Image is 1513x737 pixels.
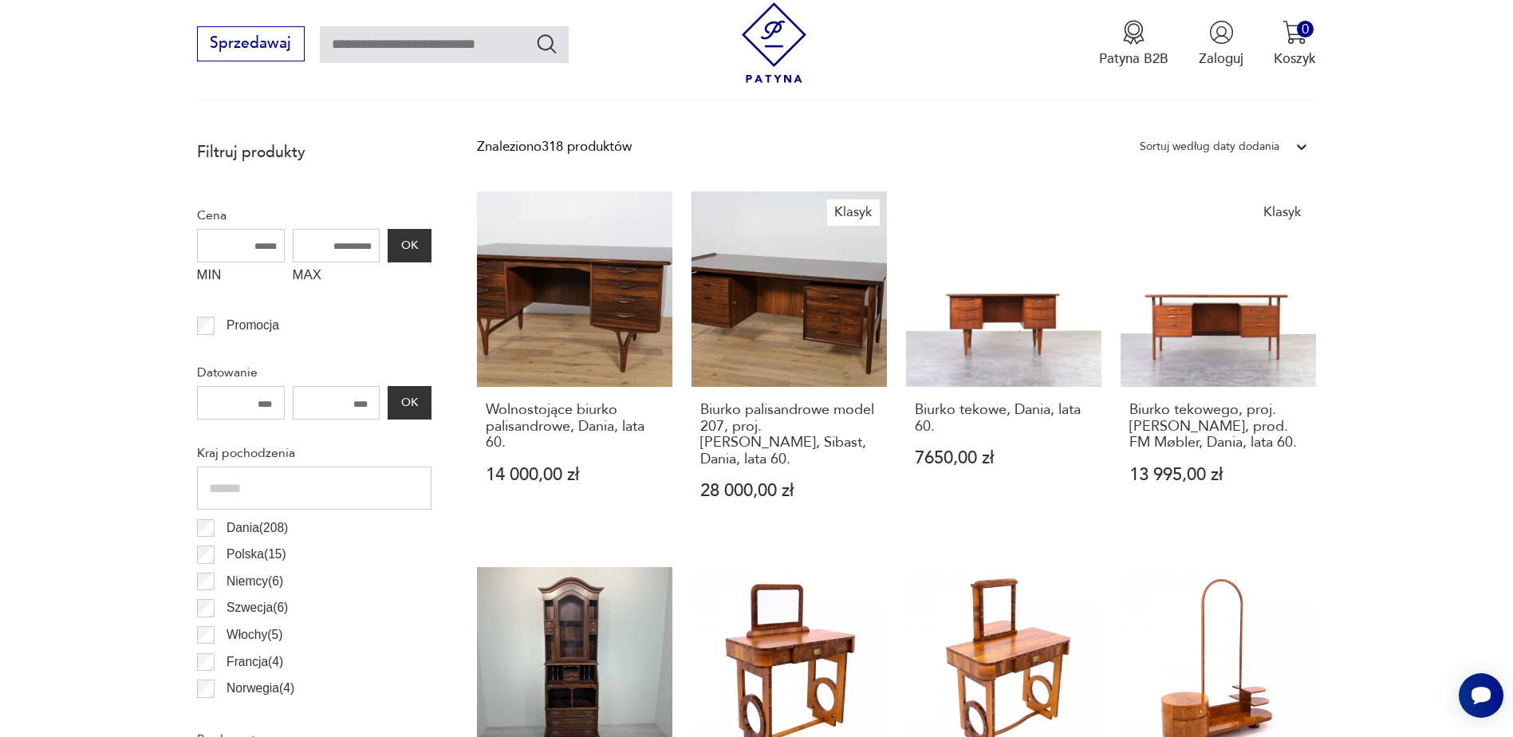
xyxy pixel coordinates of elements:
a: Sprzedawaj [197,38,305,51]
button: 0Koszyk [1274,20,1316,68]
img: Ikona koszyka [1283,20,1307,45]
p: Promocja [227,315,279,336]
p: 7650,00 zł [915,450,1093,467]
a: Biurko tekowe, Dania, lata 60.Biurko tekowe, Dania, lata 60.7650,00 zł [906,191,1101,537]
p: Patyna B2B [1099,49,1168,68]
a: Ikona medaluPatyna B2B [1099,20,1168,68]
a: KlasykBiurko palisandrowe model 207, proj. A. Vodder, Sibast, Dania, lata 60.Biurko palisandrowe ... [691,191,887,537]
p: Kraj pochodzenia [197,443,431,463]
h3: Biurko tekowe, Dania, lata 60. [915,402,1093,435]
button: OK [388,386,431,420]
img: Ikonka użytkownika [1209,20,1234,45]
p: 14 000,00 zł [486,467,664,483]
p: Cena [197,205,431,226]
p: Polska ( 15 ) [227,544,286,565]
p: 28 000,00 zł [700,483,878,499]
button: Zaloguj [1199,20,1243,68]
p: Koszyk [1274,49,1316,68]
p: Niemcy ( 6 ) [227,571,283,592]
h3: Biurko palisandrowe model 207, proj. [PERSON_NAME], Sibast, Dania, lata 60. [700,402,878,467]
p: Filtruj produkty [197,142,431,163]
p: Czechosłowacja ( 2 ) [227,705,332,726]
div: Znaleziono 318 produktów [477,136,632,157]
h3: Biurko tekowego, proj. [PERSON_NAME], prod. FM Møbler, Dania, lata 60. [1129,402,1307,451]
p: Dania ( 208 ) [227,518,288,538]
button: OK [388,229,431,262]
label: MIN [197,262,285,293]
div: Sortuj według daty dodania [1140,136,1279,157]
div: 0 [1297,21,1314,37]
p: Szwecja ( 6 ) [227,597,288,618]
img: Patyna - sklep z meblami i dekoracjami vintage [734,2,814,83]
p: Datowanie [197,362,431,383]
h3: Wolnostojące biurko palisandrowe, Dania, lata 60. [486,402,664,451]
iframe: Smartsupp widget button [1459,673,1503,718]
a: Wolnostojące biurko palisandrowe, Dania, lata 60.Wolnostojące biurko palisandrowe, Dania, lata 60... [477,191,672,537]
p: Francja ( 4 ) [227,652,283,672]
label: MAX [293,262,380,293]
a: KlasykBiurko tekowego, proj. K. Kristiansen, prod. FM Møbler, Dania, lata 60.Biurko tekowego, pro... [1121,191,1316,537]
button: Patyna B2B [1099,20,1168,68]
img: Ikona medalu [1121,20,1146,45]
p: Zaloguj [1199,49,1243,68]
p: 13 995,00 zł [1129,467,1307,483]
button: Sprzedawaj [197,26,305,61]
p: Norwegia ( 4 ) [227,678,294,699]
p: Włochy ( 5 ) [227,625,282,645]
button: Szukaj [535,32,558,55]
